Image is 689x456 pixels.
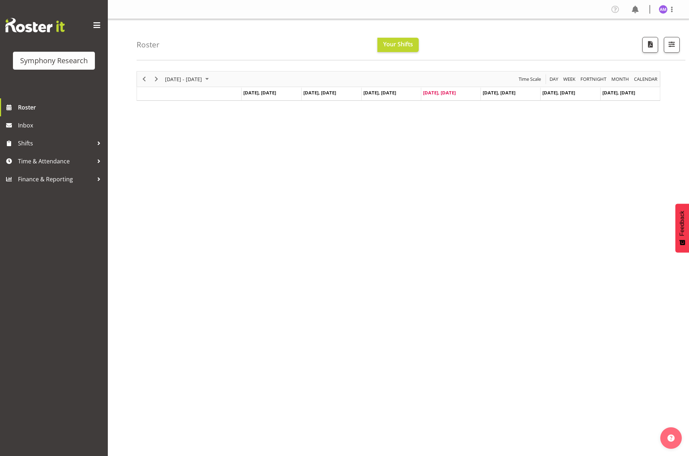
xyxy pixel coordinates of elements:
button: Feedback - Show survey [675,204,689,252]
button: Download a PDF of the roster according to the set date range. [642,37,658,53]
span: Roster [18,102,104,113]
span: Time & Attendance [18,156,93,167]
span: Shifts [18,138,93,149]
img: help-xxl-2.png [667,434,675,442]
span: Your Shifts [383,40,413,48]
img: amal-makan1835.jpg [659,5,667,14]
img: Rosterit website logo [5,18,65,32]
div: Symphony Research [20,55,88,66]
button: Filter Shifts [664,37,680,53]
span: Feedback [679,211,685,236]
button: Your Shifts [377,38,419,52]
span: Inbox [18,120,104,131]
span: Finance & Reporting [18,174,93,185]
h4: Roster [137,41,160,49]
